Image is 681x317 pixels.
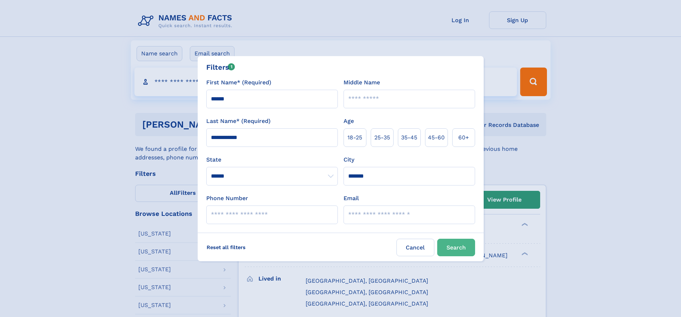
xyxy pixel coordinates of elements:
[437,239,475,256] button: Search
[206,194,248,203] label: Phone Number
[206,62,235,73] div: Filters
[374,133,390,142] span: 25‑35
[202,239,250,256] label: Reset all filters
[401,133,417,142] span: 35‑45
[344,78,380,87] label: Middle Name
[344,117,354,125] label: Age
[458,133,469,142] span: 60+
[206,117,271,125] label: Last Name* (Required)
[428,133,445,142] span: 45‑60
[206,78,271,87] label: First Name* (Required)
[344,194,359,203] label: Email
[347,133,362,142] span: 18‑25
[344,155,354,164] label: City
[396,239,434,256] label: Cancel
[206,155,338,164] label: State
